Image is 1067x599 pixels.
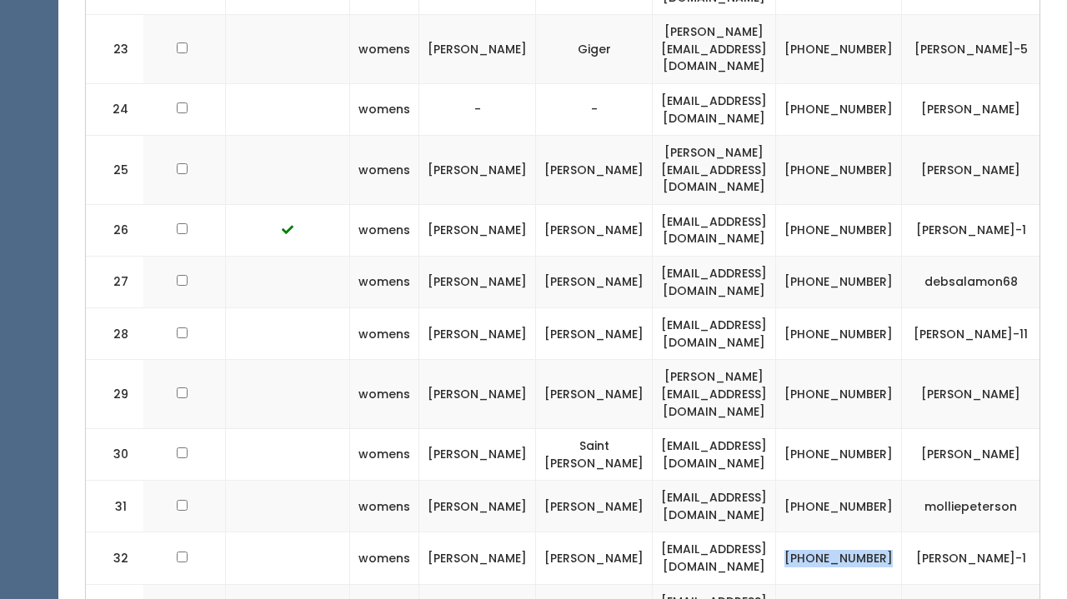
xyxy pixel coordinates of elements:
[536,481,653,532] td: [PERSON_NAME]
[350,257,419,308] td: womens
[350,532,419,584] td: womens
[419,257,536,308] td: [PERSON_NAME]
[86,308,144,360] td: 28
[536,136,653,205] td: [PERSON_NAME]
[653,84,776,136] td: [EMAIL_ADDRESS][DOMAIN_NAME]
[902,15,1040,84] td: [PERSON_NAME]-5
[653,532,776,584] td: [EMAIL_ADDRESS][DOMAIN_NAME]
[653,481,776,532] td: [EMAIL_ADDRESS][DOMAIN_NAME]
[536,84,653,136] td: -
[902,532,1040,584] td: [PERSON_NAME]-1
[776,481,902,532] td: [PHONE_NUMBER]
[86,204,144,256] td: 26
[350,429,419,481] td: womens
[350,481,419,532] td: womens
[350,15,419,84] td: womens
[419,204,536,256] td: [PERSON_NAME]
[653,257,776,308] td: [EMAIL_ADDRESS][DOMAIN_NAME]
[776,204,902,256] td: [PHONE_NUMBER]
[902,136,1040,205] td: [PERSON_NAME]
[776,136,902,205] td: [PHONE_NUMBER]
[653,308,776,360] td: [EMAIL_ADDRESS][DOMAIN_NAME]
[776,257,902,308] td: [PHONE_NUMBER]
[902,204,1040,256] td: [PERSON_NAME]-1
[86,136,144,205] td: 25
[776,15,902,84] td: [PHONE_NUMBER]
[536,257,653,308] td: [PERSON_NAME]
[902,84,1040,136] td: [PERSON_NAME]
[536,15,653,84] td: Giger
[86,532,144,584] td: 32
[536,532,653,584] td: [PERSON_NAME]
[902,257,1040,308] td: debsalamon68
[350,360,419,429] td: womens
[653,429,776,481] td: [EMAIL_ADDRESS][DOMAIN_NAME]
[653,15,776,84] td: [PERSON_NAME][EMAIL_ADDRESS][DOMAIN_NAME]
[419,532,536,584] td: [PERSON_NAME]
[902,429,1040,481] td: [PERSON_NAME]
[350,308,419,360] td: womens
[419,429,536,481] td: [PERSON_NAME]
[536,308,653,360] td: [PERSON_NAME]
[86,360,144,429] td: 29
[419,308,536,360] td: [PERSON_NAME]
[350,204,419,256] td: womens
[419,481,536,532] td: [PERSON_NAME]
[419,84,536,136] td: -
[653,136,776,205] td: [PERSON_NAME][EMAIL_ADDRESS][DOMAIN_NAME]
[776,84,902,136] td: [PHONE_NUMBER]
[776,429,902,481] td: [PHONE_NUMBER]
[776,532,902,584] td: [PHONE_NUMBER]
[653,204,776,256] td: [EMAIL_ADDRESS][DOMAIN_NAME]
[536,204,653,256] td: [PERSON_NAME]
[536,360,653,429] td: [PERSON_NAME]
[902,481,1040,532] td: molliepeterson
[350,136,419,205] td: womens
[350,84,419,136] td: womens
[419,15,536,84] td: [PERSON_NAME]
[902,360,1040,429] td: [PERSON_NAME]
[86,481,144,532] td: 31
[419,136,536,205] td: [PERSON_NAME]
[776,308,902,360] td: [PHONE_NUMBER]
[419,360,536,429] td: [PERSON_NAME]
[86,429,144,481] td: 30
[902,308,1040,360] td: [PERSON_NAME]-11
[536,429,653,481] td: Saint [PERSON_NAME]
[776,360,902,429] td: [PHONE_NUMBER]
[86,15,144,84] td: 23
[86,84,144,136] td: 24
[86,257,144,308] td: 27
[653,360,776,429] td: [PERSON_NAME][EMAIL_ADDRESS][DOMAIN_NAME]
